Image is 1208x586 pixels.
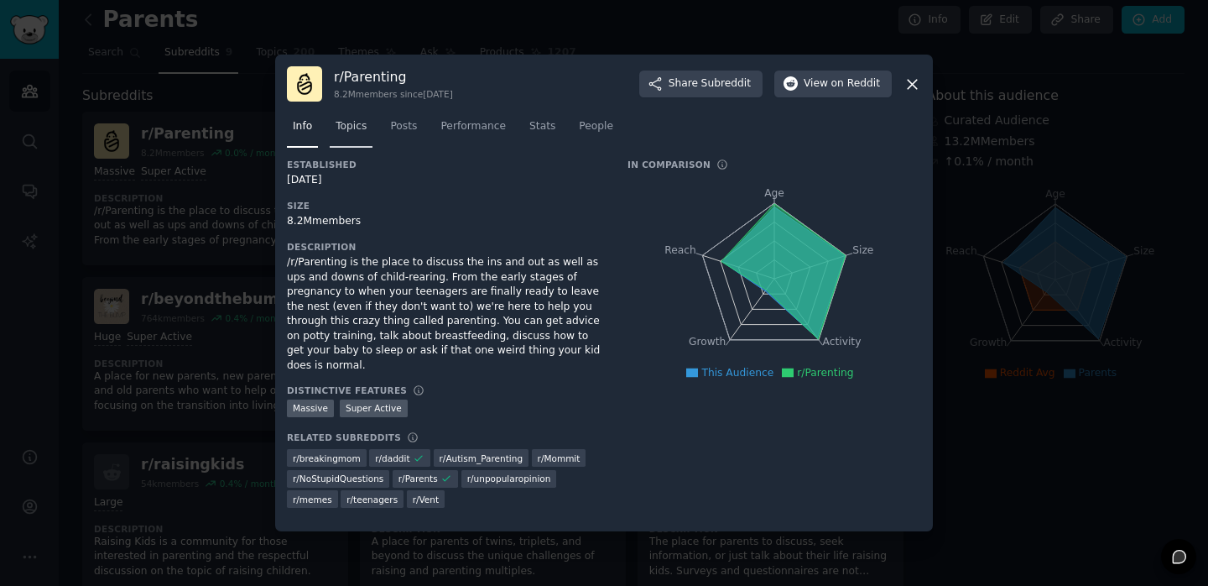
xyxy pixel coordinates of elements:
[797,367,853,379] span: r/Parenting
[336,119,367,134] span: Topics
[293,453,361,464] span: r/ breakingmom
[287,241,604,253] h3: Description
[627,159,711,170] h3: In Comparison
[384,113,423,148] a: Posts
[701,367,773,379] span: This Audience
[573,113,619,148] a: People
[287,173,604,188] div: [DATE]
[823,336,862,348] tspan: Activity
[664,244,696,256] tspan: Reach
[413,494,439,505] span: r/ Vent
[375,453,409,464] span: r/ daddit
[334,88,453,100] div: 8.2M members since [DATE]
[538,453,581,464] span: r/ Mommit
[529,119,555,134] span: Stats
[293,119,312,134] span: Info
[804,76,880,92] span: View
[523,113,561,148] a: Stats
[701,76,751,92] span: Subreddit
[669,76,751,92] span: Share
[340,400,408,417] div: Super Active
[774,71,892,97] button: Viewon Reddit
[293,473,383,484] span: r/ NoStupidQuestions
[287,66,322,102] img: Parenting
[440,453,523,464] span: r/ Autism_Parenting
[852,244,873,256] tspan: Size
[287,214,604,229] div: 8.2M members
[330,113,372,148] a: Topics
[346,494,398,505] span: r/ teenagers
[831,76,880,92] span: on Reddit
[467,473,551,484] span: r/ unpopularopinion
[764,187,784,199] tspan: Age
[689,336,726,348] tspan: Growth
[287,200,604,212] h3: Size
[440,119,506,134] span: Performance
[639,71,763,97] button: ShareSubreddit
[435,113,512,148] a: Performance
[287,159,604,170] h3: Established
[287,385,407,396] h3: Distinctive Features
[398,473,438,484] span: r/ Parents
[293,494,332,505] span: r/ memes
[287,255,604,373] div: /r/Parenting is the place to discuss the ins and out as well as ups and downs of child-rearing. F...
[579,119,613,134] span: People
[390,119,417,134] span: Posts
[287,400,334,417] div: Massive
[287,113,318,148] a: Info
[334,68,453,86] h3: r/ Parenting
[287,432,401,443] h3: Related Subreddits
